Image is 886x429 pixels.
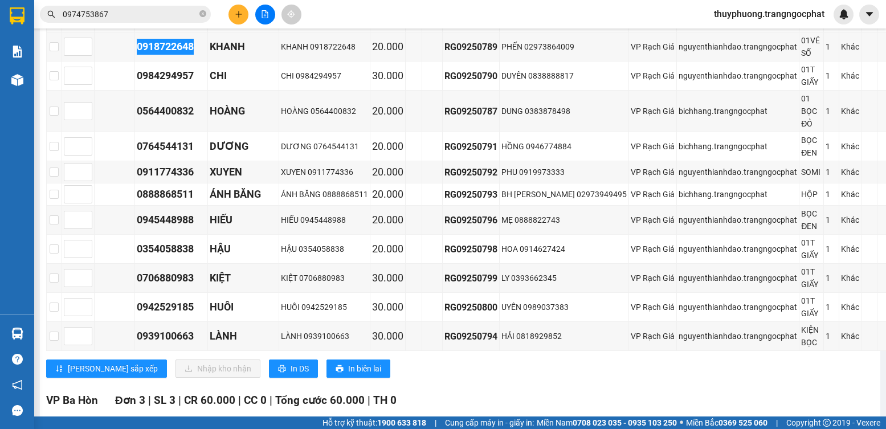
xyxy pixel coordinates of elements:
[444,187,497,202] div: RG09250793
[336,365,344,374] span: printer
[631,214,675,226] div: VP Rạch Giá
[841,105,859,117] div: Khác
[444,69,497,83] div: RG09250790
[55,365,63,374] span: sort-ascending
[228,5,248,24] button: plus
[135,264,208,293] td: 0706880983
[629,322,677,351] td: VP Rạch Giá
[372,212,403,228] div: 20.000
[287,10,295,18] span: aim
[444,140,497,154] div: RG09250791
[859,5,879,24] button: caret-down
[501,214,627,226] div: MẸ 0888822743
[208,235,279,264] td: HẬU
[826,272,837,284] div: 1
[443,293,500,322] td: RG09250800
[826,301,837,313] div: 1
[137,68,206,84] div: 0984294957
[826,330,837,342] div: 1
[281,214,368,226] div: HIẾU 0945448988
[208,264,279,293] td: KIỆT
[443,91,500,132] td: RG09250787
[348,362,381,375] span: In biên lai
[281,70,368,82] div: CHI 0984294957
[443,264,500,293] td: RG09250799
[443,183,500,206] td: RG09250793
[372,241,403,257] div: 20.000
[801,207,822,232] div: BỌC ĐEN
[501,301,627,313] div: UYÊN 0989037383
[137,138,206,154] div: 0764544131
[137,39,206,55] div: 0918722648
[261,10,269,18] span: file-add
[377,418,426,427] strong: 1900 633 818
[135,91,208,132] td: 0564400832
[11,46,23,58] img: solution-icon
[199,10,206,17] span: close-circle
[208,183,279,206] td: ÁNH BĂNG
[501,243,627,255] div: HOA 0914627424
[281,188,368,201] div: ÁNH BĂNG 0888868511
[175,359,260,378] button: downloadNhập kho nhận
[680,420,683,425] span: ⚪️
[501,188,627,201] div: BH [PERSON_NAME] 02973949495
[444,213,497,227] div: RG09250796
[679,330,797,342] div: nguyenthianhdao.trangngocphat
[210,39,277,55] div: KHANH
[10,7,25,24] img: logo-vxr
[631,188,675,201] div: VP Rạch Giá
[679,214,797,226] div: nguyenthianhdao.trangngocphat
[537,416,677,429] span: Miền Nam
[679,243,797,255] div: nguyenthianhdao.trangngocphat
[841,272,859,284] div: Khác
[444,271,497,285] div: RG09250799
[686,416,767,429] span: Miền Bắc
[841,301,859,313] div: Khác
[501,70,627,82] div: DUYÊN 0838888817
[679,40,797,53] div: nguyenthianhdao.trangngocphat
[281,140,368,153] div: DƯƠNG 0764544131
[841,214,859,226] div: Khác
[208,161,279,183] td: XUYEN
[372,138,403,154] div: 20.000
[629,264,677,293] td: VP Rạch Giá
[210,186,277,202] div: ÁNH BĂNG
[11,328,23,340] img: warehouse-icon
[208,32,279,62] td: KHANH
[135,183,208,206] td: 0888868511
[244,394,267,407] span: CC 0
[801,166,822,178] div: SOMI
[115,394,145,407] span: Đơn 3
[235,10,243,18] span: plus
[826,166,837,178] div: 1
[841,330,859,342] div: Khác
[47,10,55,18] span: search
[631,70,675,82] div: VP Rạch Giá
[629,206,677,235] td: VP Rạch Giá
[801,236,822,262] div: 01T GIẤY
[801,63,822,88] div: 01T GIẤY
[776,416,778,429] span: |
[372,328,403,344] div: 30.000
[801,134,822,159] div: BỌC ĐEN
[291,362,309,375] span: In DS
[443,235,500,264] td: RG09250798
[443,62,500,91] td: RG09250790
[501,140,627,153] div: HỒNG 0946774884
[629,161,677,183] td: VP Rạch Giá
[208,293,279,322] td: HUÔI
[629,32,677,62] td: VP Rạch Giá
[210,241,277,257] div: HẬU
[135,32,208,62] td: 0918722648
[208,132,279,161] td: DƯƠNG
[631,301,675,313] div: VP Rạch Giá
[841,243,859,255] div: Khác
[826,105,837,117] div: 1
[322,416,426,429] span: Hỗ trợ kỹ thuật:
[443,322,500,351] td: RG09250794
[445,416,534,429] span: Cung cấp máy in - giấy in:
[137,270,206,286] div: 0706880983
[629,62,677,91] td: VP Rạch Giá
[573,418,677,427] strong: 0708 023 035 - 0935 103 250
[679,140,797,153] div: bichhang.trangngocphat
